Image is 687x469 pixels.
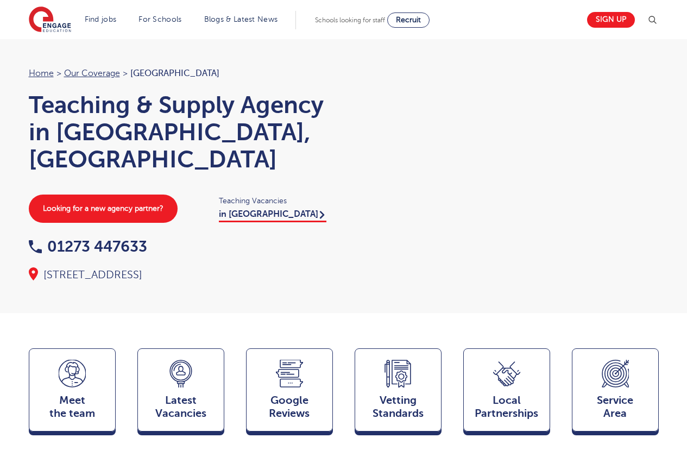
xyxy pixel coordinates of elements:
[246,348,333,436] a: GoogleReviews
[130,68,219,78] span: [GEOGRAPHIC_DATA]
[204,15,278,23] a: Blogs & Latest News
[469,394,544,420] span: Local Partnerships
[64,68,120,78] a: Our coverage
[29,91,333,173] h1: Teaching & Supply Agency in [GEOGRAPHIC_DATA], [GEOGRAPHIC_DATA]
[361,394,436,420] span: Vetting Standards
[219,195,333,207] span: Teaching Vacancies
[143,394,218,420] span: Latest Vacancies
[587,12,635,28] a: Sign up
[29,66,333,80] nav: breadcrumb
[387,12,430,28] a: Recruit
[35,394,110,420] span: Meet the team
[29,267,333,283] div: [STREET_ADDRESS]
[29,195,178,223] a: Looking for a new agency partner?
[355,348,442,436] a: VettingStandards
[29,68,54,78] a: Home
[315,16,385,24] span: Schools looking for staff
[396,16,421,24] span: Recruit
[29,238,147,255] a: 01273 447633
[463,348,550,436] a: Local Partnerships
[56,68,61,78] span: >
[29,348,116,436] a: Meetthe team
[572,348,659,436] a: ServiceArea
[29,7,71,34] img: Engage Education
[578,394,653,420] span: Service Area
[219,209,326,222] a: in [GEOGRAPHIC_DATA]
[252,394,327,420] span: Google Reviews
[123,68,128,78] span: >
[85,15,117,23] a: Find jobs
[138,15,181,23] a: For Schools
[137,348,224,436] a: LatestVacancies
